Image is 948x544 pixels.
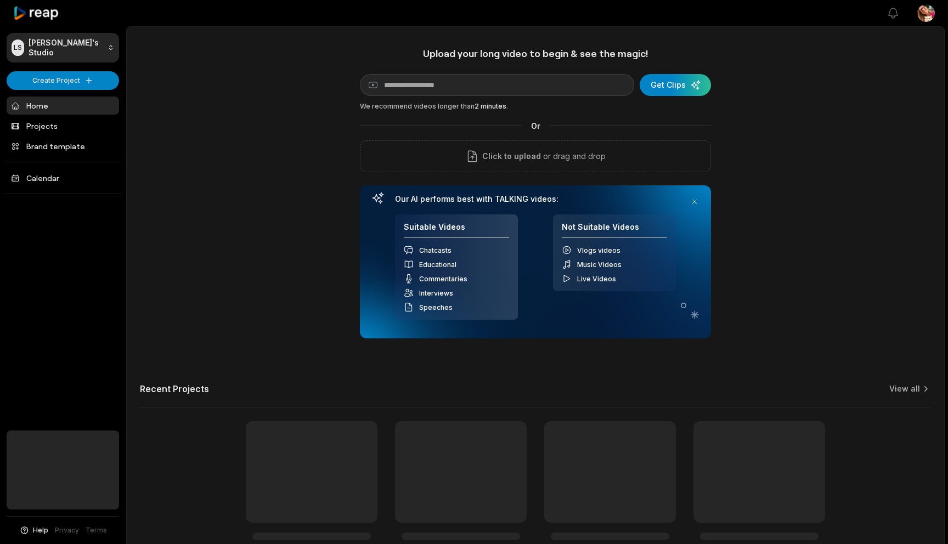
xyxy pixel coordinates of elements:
h3: Our AI performs best with TALKING videos: [395,194,676,204]
button: Help [19,525,48,535]
h4: Suitable Videos [404,222,509,238]
span: Music Videos [577,260,622,269]
span: Speeches [419,303,453,311]
span: Educational [419,260,456,269]
button: Create Project [7,71,119,90]
a: Brand template [7,137,119,155]
span: Commentaries [419,275,467,283]
span: Live Videos [577,275,616,283]
span: 2 minutes [475,102,506,110]
span: Click to upload [482,150,541,163]
p: [PERSON_NAME]'s Studio [29,38,103,58]
span: Or [522,120,549,132]
h4: Not Suitable Videos [562,222,667,238]
a: Calendar [7,169,119,187]
h2: Recent Projects [140,383,209,394]
a: Projects [7,117,119,135]
span: Vlogs videos [577,246,620,254]
span: Help [33,525,48,535]
span: Chatcasts [419,246,452,254]
div: We recommend videos longer than . [360,101,711,111]
div: LS [12,39,24,56]
button: Get Clips [640,74,711,96]
a: Terms [86,525,107,535]
a: View all [889,383,920,394]
h1: Upload your long video to begin & see the magic! [360,47,711,60]
a: Privacy [55,525,79,535]
a: Home [7,97,119,115]
span: Interviews [419,289,453,297]
p: or drag and drop [541,150,606,163]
